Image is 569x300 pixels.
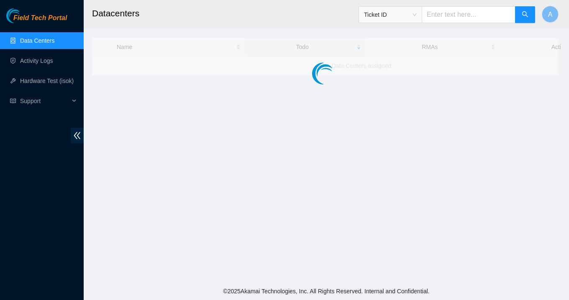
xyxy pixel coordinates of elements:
[20,93,69,109] span: Support
[84,282,569,300] footer: © 2025 Akamai Technologies, Inc. All Rights Reserved. Internal and Confidential.
[6,15,67,26] a: Akamai TechnologiesField Tech Portal
[71,128,84,143] span: double-left
[515,6,535,23] button: search
[20,37,54,44] a: Data Centers
[10,98,16,104] span: read
[422,6,515,23] input: Enter text here...
[20,57,53,64] a: Activity Logs
[542,6,559,23] button: A
[13,14,67,22] span: Field Tech Portal
[522,11,528,19] span: search
[364,8,417,21] span: Ticket ID
[20,78,74,84] a: Hardware Test (isok)
[548,9,553,20] span: A
[6,8,42,23] img: Akamai Technologies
